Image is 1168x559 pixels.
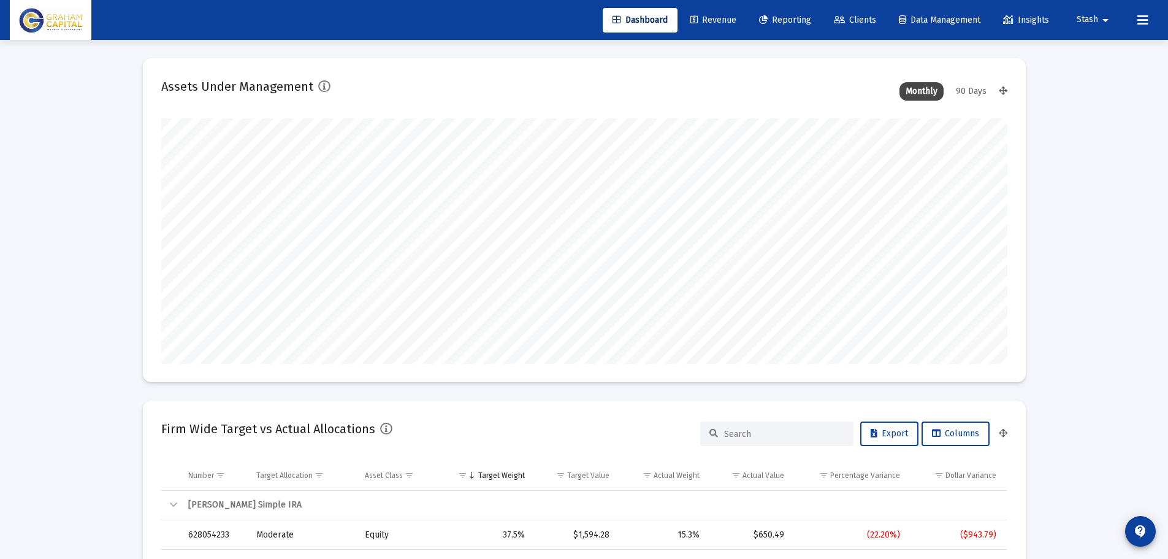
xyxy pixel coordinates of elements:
div: (22.20%) [801,529,899,541]
span: Revenue [690,15,736,25]
span: Show filter options for column 'Percentage Variance' [819,471,828,480]
h2: Assets Under Management [161,77,313,96]
a: Clients [824,8,886,33]
div: Target Value [567,471,609,480]
div: Dollar Variance [945,471,996,480]
div: 90 Days [950,82,993,101]
div: Target Allocation [256,471,313,480]
span: Show filter options for column 'Target Value' [556,471,565,480]
td: Moderate [248,520,356,550]
span: Dashboard [613,15,668,25]
div: $650.49 [717,529,784,541]
a: Reporting [749,8,821,33]
span: Show filter options for column 'Dollar Variance' [934,471,944,480]
div: 15.3% [627,529,700,541]
div: Percentage Variance [830,471,900,480]
td: Column Asset Class [356,461,443,490]
mat-icon: arrow_drop_down [1098,8,1113,33]
td: Column Percentage Variance [793,461,908,490]
span: Reporting [759,15,811,25]
span: Data Management [899,15,980,25]
span: Show filter options for column 'Target Weight' [458,471,467,480]
h2: Firm Wide Target vs Actual Allocations [161,419,375,439]
button: Export [860,422,918,446]
span: Insights [1003,15,1049,25]
div: Asset Class [365,471,403,480]
div: Actual Value [742,471,784,480]
div: Actual Weight [654,471,700,480]
span: Show filter options for column 'Actual Value' [731,471,741,480]
div: [PERSON_NAME] Simple IRA [188,499,996,511]
a: Insights [993,8,1059,33]
div: Monthly [899,82,944,101]
button: Stash [1062,7,1128,32]
span: Show filter options for column 'Target Allocation' [315,471,324,480]
td: Column Number [180,461,248,490]
img: Dashboard [19,8,82,33]
span: Stash [1077,15,1098,25]
div: 37.5% [452,529,525,541]
span: Clients [834,15,876,25]
a: Revenue [681,8,746,33]
div: ($943.79) [917,529,996,541]
div: Number [188,471,214,480]
td: Collapse [161,491,180,520]
span: Show filter options for column 'Number' [216,471,225,480]
td: Column Dollar Variance [909,461,1007,490]
span: Show filter options for column 'Actual Weight' [643,471,652,480]
a: Dashboard [603,8,678,33]
span: Show filter options for column 'Asset Class' [405,471,414,480]
span: Columns [932,428,979,439]
td: Column Actual Weight [618,461,708,490]
mat-icon: contact_support [1133,524,1148,539]
td: 628054233 [180,520,248,550]
button: Columns [922,422,990,446]
input: Search [724,429,844,439]
span: Export [871,428,908,439]
td: Column Target Allocation [248,461,356,490]
div: Target Weight [478,471,525,480]
a: Data Management [889,8,990,33]
td: Column Actual Value [708,461,793,490]
td: Column Target Weight [443,461,533,490]
td: Equity [356,520,443,550]
div: $1,594.28 [542,529,609,541]
td: Column Target Value [533,461,618,490]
